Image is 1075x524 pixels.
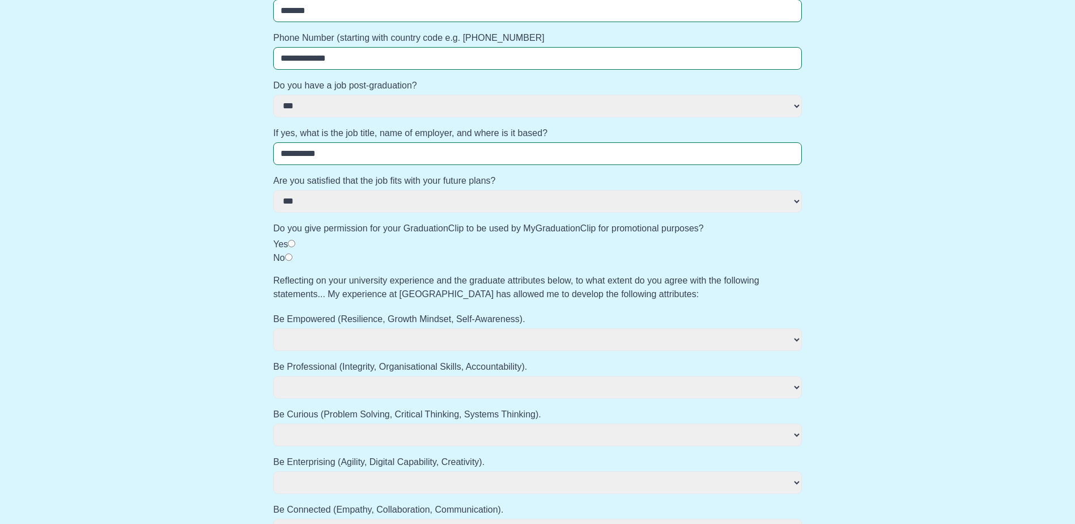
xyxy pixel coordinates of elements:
label: Do you have a job post-graduation? [273,79,802,92]
label: Phone Number (starting with country code e.g. [PHONE_NUMBER] [273,31,802,45]
label: Be Enterprising (Agility, Digital Capability, Creativity). [273,455,802,469]
label: No [273,253,284,263]
label: Do you give permission for your GraduationClip to be used by MyGraduationClip for promotional pur... [273,222,802,235]
label: Reflecting on your university experience and the graduate attributes below, to what extent do you... [273,274,802,301]
label: Be Empowered (Resilience, Growth Mindset, Self-Awareness). [273,312,802,326]
label: Be Connected (Empathy, Collaboration, Communication). [273,503,802,517]
label: Are you satisfied that the job fits with your future plans? [273,174,802,188]
label: If yes, what is the job title, name of employer, and where is it based? [273,126,802,140]
label: Be Professional (Integrity, Organisational Skills, Accountability). [273,360,802,374]
label: Yes [273,239,288,249]
label: Be Curious (Problem Solving, Critical Thinking, Systems Thinking). [273,408,802,421]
